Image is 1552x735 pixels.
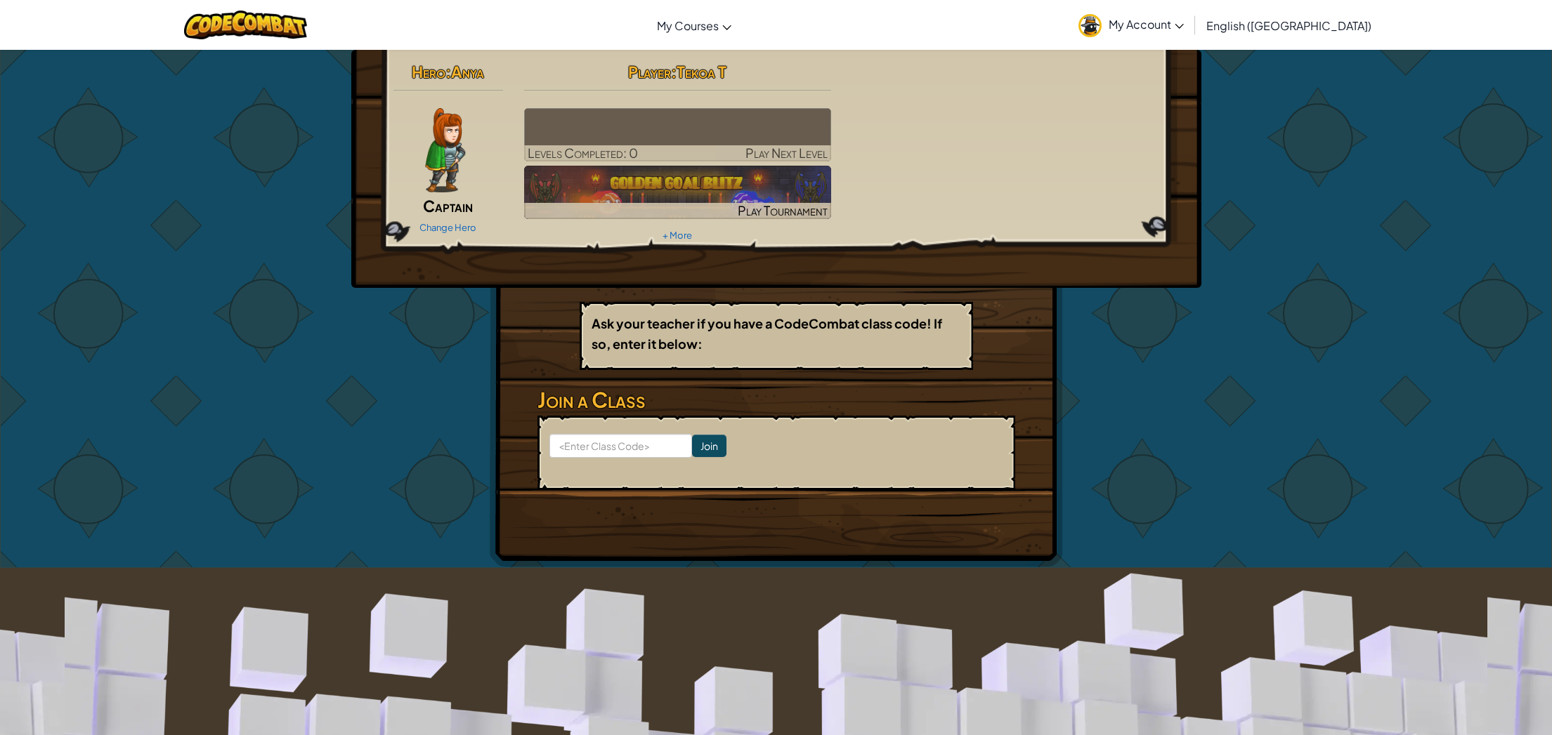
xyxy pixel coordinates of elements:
[738,202,828,218] span: Play Tournament
[184,11,307,39] img: CodeCombat logo
[445,62,451,81] span: :
[524,108,831,161] a: Play Next Level
[1071,3,1191,47] a: My Account
[592,315,942,352] b: Ask your teacher if you have a CodeCombat class code! If so, enter it below:
[524,166,831,219] a: Play Tournament
[451,62,484,81] span: Anya
[671,62,677,81] span: :
[745,145,828,161] span: Play Next Level
[549,434,692,458] input: <Enter Class Code>
[412,62,445,81] span: Hero
[1199,6,1378,44] a: English ([GEOGRAPHIC_DATA])
[1078,14,1102,37] img: avatar
[425,108,465,192] img: captain-pose.png
[663,230,692,241] a: + More
[650,6,738,44] a: My Courses
[528,145,638,161] span: Levels Completed: 0
[419,222,476,233] a: Change Hero
[628,62,671,81] span: Player
[1109,17,1184,32] span: My Account
[1206,18,1371,33] span: English ([GEOGRAPHIC_DATA])
[677,62,726,81] span: Tekoa T
[657,18,719,33] span: My Courses
[423,196,473,216] span: Captain
[524,166,831,219] img: Golden Goal
[692,435,726,457] input: Join
[537,384,1015,416] h3: Join a Class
